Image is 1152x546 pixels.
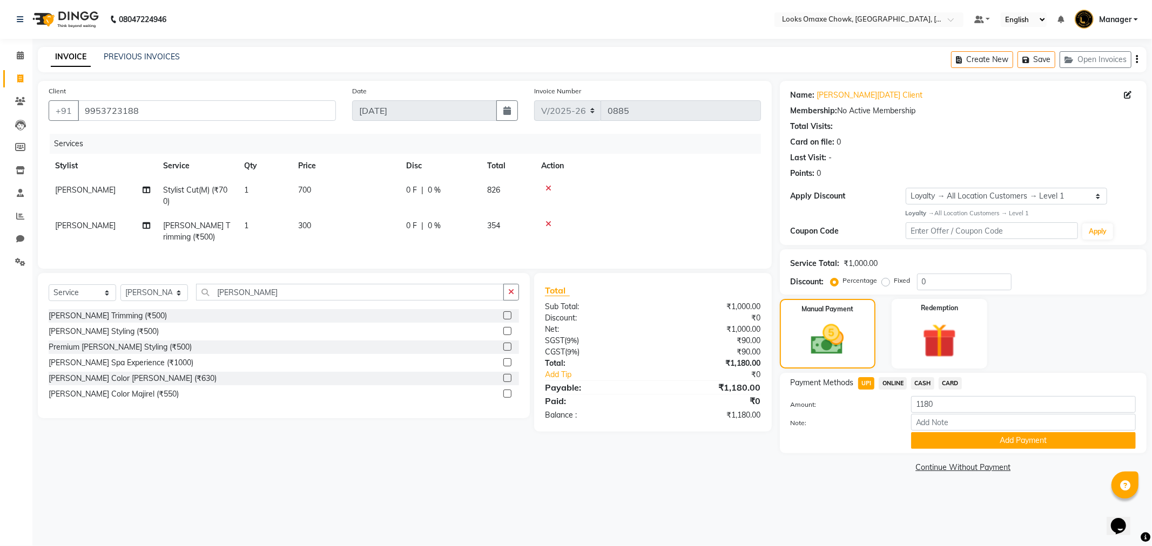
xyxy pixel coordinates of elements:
[843,276,878,285] label: Percentage
[537,409,653,421] div: Balance :
[49,326,159,337] div: [PERSON_NAME] Styling (₹500)
[537,381,653,394] div: Payable:
[791,377,854,388] span: Payment Methods
[906,209,1136,218] div: All Location Customers → Level 1
[481,154,535,178] th: Total
[653,358,769,369] div: ₹1,180.00
[537,394,653,407] div: Paid:
[783,400,903,409] label: Amount:
[829,152,832,163] div: -
[78,100,336,121] input: Search by Name/Mobile/Email/Code
[791,105,838,117] div: Membership:
[50,134,769,154] div: Services
[537,335,653,346] div: ( )
[791,152,827,163] div: Last Visit:
[421,185,423,196] span: |
[782,462,1144,473] a: Continue Without Payment
[244,221,248,230] span: 1
[791,190,906,202] div: Apply Discount
[894,276,911,285] label: Fixed
[817,90,923,101] a: [PERSON_NAME][DATE] Client
[49,373,217,384] div: [PERSON_NAME] Color [PERSON_NAME] (₹630)
[537,346,653,358] div: ( )
[653,409,769,421] div: ₹1,180.00
[537,301,653,312] div: Sub Total:
[791,168,815,179] div: Points:
[537,358,653,369] div: Total:
[28,4,102,35] img: logo
[104,52,180,62] a: PREVIOUS INVOICES
[791,226,906,237] div: Coupon Code
[791,136,835,148] div: Card on file:
[428,185,441,196] span: 0 %
[911,414,1136,431] input: Add Note
[939,377,962,390] span: CARD
[844,258,878,269] div: ₹1,000.00
[406,185,417,196] span: 0 F
[49,342,192,353] div: Premium [PERSON_NAME] Styling (₹500)
[487,221,500,230] span: 354
[545,285,570,296] span: Total
[487,185,500,195] span: 826
[791,105,1136,117] div: No Active Membership
[921,303,958,313] label: Redemption
[800,320,854,359] img: _cash.svg
[545,336,564,345] span: SGST
[817,168,821,179] div: 0
[911,432,1136,449] button: Add Payment
[421,220,423,231] span: |
[791,121,833,132] div: Total Visits:
[298,221,311,230] span: 300
[906,209,934,217] strong: Loyalty →
[55,221,116,230] span: [PERSON_NAME]
[537,369,672,380] a: Add Tip
[163,221,230,242] span: [PERSON_NAME] Trimming (₹500)
[1018,51,1055,68] button: Save
[653,324,769,335] div: ₹1,000.00
[49,388,179,400] div: [PERSON_NAME] Color Majirel (₹550)
[157,154,238,178] th: Service
[534,86,581,96] label: Invoice Number
[49,154,157,178] th: Stylist
[791,258,840,269] div: Service Total:
[911,396,1136,413] input: Amount
[238,154,292,178] th: Qty
[906,222,1079,239] input: Enter Offer / Coupon Code
[196,284,504,301] input: Search or Scan
[653,312,769,324] div: ₹0
[400,154,481,178] th: Disc
[791,90,815,101] div: Name:
[653,301,769,312] div: ₹1,000.00
[858,377,875,390] span: UPI
[352,86,367,96] label: Date
[879,377,907,390] span: ONLINE
[428,220,441,231] span: 0 %
[951,51,1013,68] button: Create New
[545,347,565,357] span: CGST
[49,86,66,96] label: Client
[653,394,769,407] div: ₹0
[672,369,769,380] div: ₹0
[119,4,166,35] b: 08047224946
[55,185,116,195] span: [PERSON_NAME]
[537,312,653,324] div: Discount:
[292,154,400,178] th: Price
[1099,14,1131,25] span: Manager
[1107,503,1141,535] iframe: chat widget
[783,418,903,428] label: Note:
[163,185,227,206] span: Stylist Cut(M) (₹700)
[535,154,761,178] th: Action
[1082,223,1113,240] button: Apply
[49,100,79,121] button: +91
[1060,51,1131,68] button: Open Invoices
[298,185,311,195] span: 700
[567,347,577,356] span: 9%
[49,357,193,368] div: [PERSON_NAME] Spa Experience (₹1000)
[837,136,841,148] div: 0
[791,276,824,288] div: Discount:
[653,346,769,358] div: ₹90.00
[653,381,769,394] div: ₹1,180.00
[567,336,577,345] span: 9%
[49,310,167,322] div: [PERSON_NAME] Trimming (₹500)
[1075,10,1094,29] img: Manager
